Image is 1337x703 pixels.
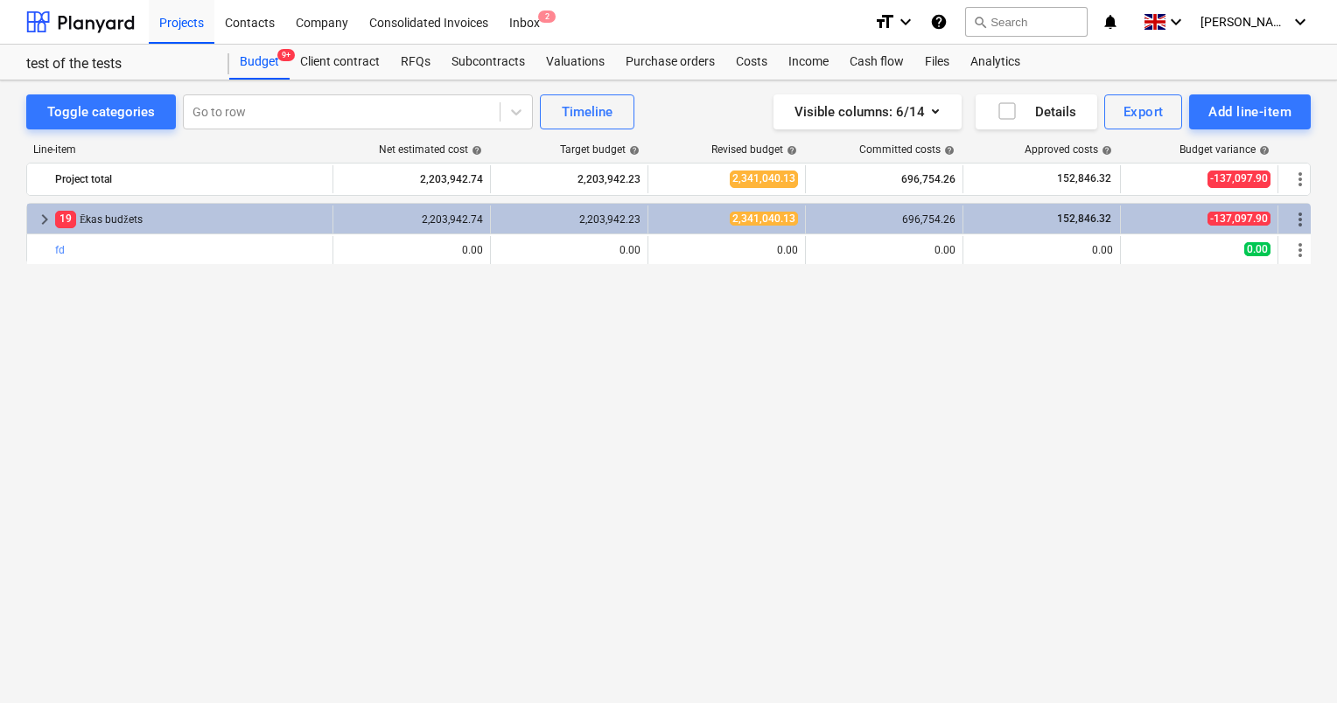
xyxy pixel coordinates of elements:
[1249,619,1337,703] iframe: Chat Widget
[730,171,798,187] span: 2,341,040.13
[895,11,916,32] i: keyboard_arrow_down
[930,11,948,32] i: Knowledge base
[34,209,55,230] span: keyboard_arrow_right
[560,143,640,156] div: Target budget
[229,45,290,80] div: Budget
[626,145,640,156] span: help
[1165,11,1186,32] i: keyboard_arrow_down
[1256,145,1270,156] span: help
[290,45,390,80] a: Client contract
[498,213,640,226] div: 2,203,942.23
[725,45,778,80] a: Costs
[1207,171,1270,187] span: -137,097.90
[655,244,798,256] div: 0.00
[55,205,325,233] div: Ēkas budžets
[813,213,955,226] div: 696,754.26
[941,145,955,156] span: help
[1098,145,1112,156] span: help
[47,101,155,123] div: Toggle categories
[1244,242,1270,256] span: 0.00
[1179,143,1270,156] div: Budget variance
[229,45,290,80] a: Budget9+
[839,45,914,80] a: Cash flow
[783,145,797,156] span: help
[26,143,332,156] div: Line-item
[441,45,535,80] a: Subcontracts
[1025,143,1112,156] div: Approved costs
[914,45,960,80] a: Files
[778,45,839,80] a: Income
[340,165,483,193] div: 2,203,942.74
[1189,94,1311,129] button: Add line-item
[1055,212,1113,225] span: 152,846.32
[874,11,895,32] i: format_size
[813,244,955,256] div: 0.00
[1102,11,1119,32] i: notifications
[773,94,962,129] button: Visible columns:6/14
[1290,11,1311,32] i: keyboard_arrow_down
[1104,94,1183,129] button: Export
[1290,209,1311,230] span: More actions
[976,94,1097,129] button: Details
[55,165,325,193] div: Project total
[1290,169,1311,190] span: More actions
[535,45,615,80] a: Valuations
[468,145,482,156] span: help
[562,101,612,123] div: Timeline
[813,165,955,193] div: 696,754.26
[794,101,941,123] div: Visible columns : 6/14
[1208,101,1291,123] div: Add line-item
[340,244,483,256] div: 0.00
[26,55,208,73] div: test of the tests
[1290,240,1311,261] span: More actions
[711,143,797,156] div: Revised budget
[498,165,640,193] div: 2,203,942.23
[730,212,798,226] span: 2,341,040.13
[970,244,1113,256] div: 0.00
[615,45,725,80] a: Purchase orders
[1200,15,1288,29] span: [PERSON_NAME]
[55,211,76,227] span: 19
[973,15,987,29] span: search
[1123,101,1164,123] div: Export
[340,213,483,226] div: 2,203,942.74
[997,101,1076,123] div: Details
[538,10,556,23] span: 2
[498,244,640,256] div: 0.00
[1207,212,1270,226] span: -137,097.90
[965,7,1088,37] button: Search
[960,45,1031,80] a: Analytics
[277,49,295,61] span: 9+
[390,45,441,80] a: RFQs
[540,94,634,129] button: Timeline
[26,94,176,129] button: Toggle categories
[379,143,482,156] div: Net estimated cost
[55,244,65,256] a: fd
[1055,171,1113,186] span: 152,846.32
[859,143,955,156] div: Committed costs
